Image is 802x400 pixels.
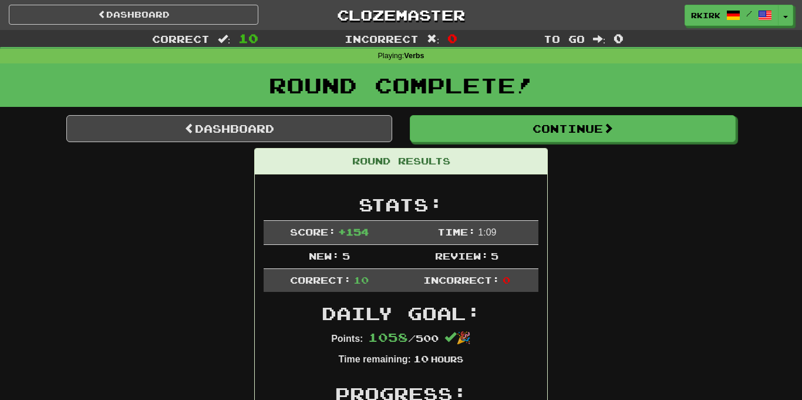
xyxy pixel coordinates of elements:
[368,332,439,344] span: / 500
[423,274,500,285] span: Incorrect:
[255,149,547,174] div: Round Results
[309,250,339,261] span: New:
[593,34,606,44] span: :
[478,227,496,237] span: 1 : 0 9
[290,226,336,237] span: Score:
[544,33,585,45] span: To go
[4,73,798,97] h1: Round Complete!
[264,304,538,323] h2: Daily Goal:
[435,250,488,261] span: Review:
[410,115,736,142] button: Continue
[152,33,210,45] span: Correct
[238,31,258,45] span: 10
[66,115,392,142] a: Dashboard
[331,334,363,344] strong: Points:
[264,195,538,214] h2: Stats:
[342,250,350,261] span: 5
[9,5,258,25] a: Dashboard
[614,31,624,45] span: 0
[368,330,408,344] span: 1058
[431,354,463,364] small: Hours
[503,274,510,285] span: 0
[746,9,752,18] span: /
[691,10,720,21] span: rkirk
[437,226,476,237] span: Time:
[276,5,525,25] a: Clozemaster
[444,331,471,344] span: 🎉
[685,5,779,26] a: rkirk /
[290,274,351,285] span: Correct:
[404,52,424,60] strong: Verbs
[218,34,231,44] span: :
[353,274,369,285] span: 10
[427,34,440,44] span: :
[338,226,369,237] span: + 154
[345,33,419,45] span: Incorrect
[339,354,411,364] strong: Time remaining:
[491,250,498,261] span: 5
[413,353,429,364] span: 10
[447,31,457,45] span: 0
